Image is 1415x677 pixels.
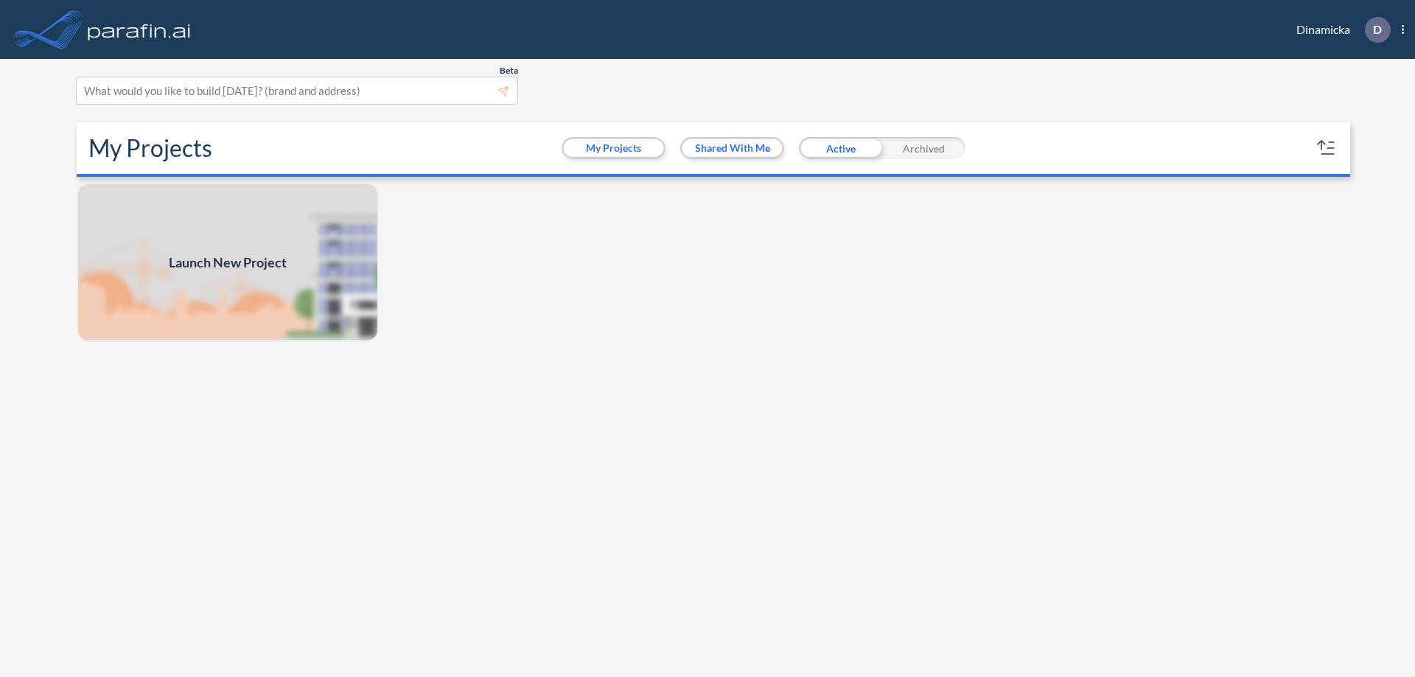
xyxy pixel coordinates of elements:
[564,139,663,157] button: My Projects
[882,137,965,159] div: Archived
[77,183,379,342] a: Launch New Project
[682,139,782,157] button: Shared With Me
[77,183,379,342] img: add
[500,65,518,77] span: Beta
[1274,17,1404,43] div: Dinamicka
[799,137,882,159] div: Active
[88,134,212,162] h2: My Projects
[1315,136,1338,160] button: sort
[85,15,194,44] img: logo
[1373,23,1382,36] p: D
[169,253,287,273] span: Launch New Project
